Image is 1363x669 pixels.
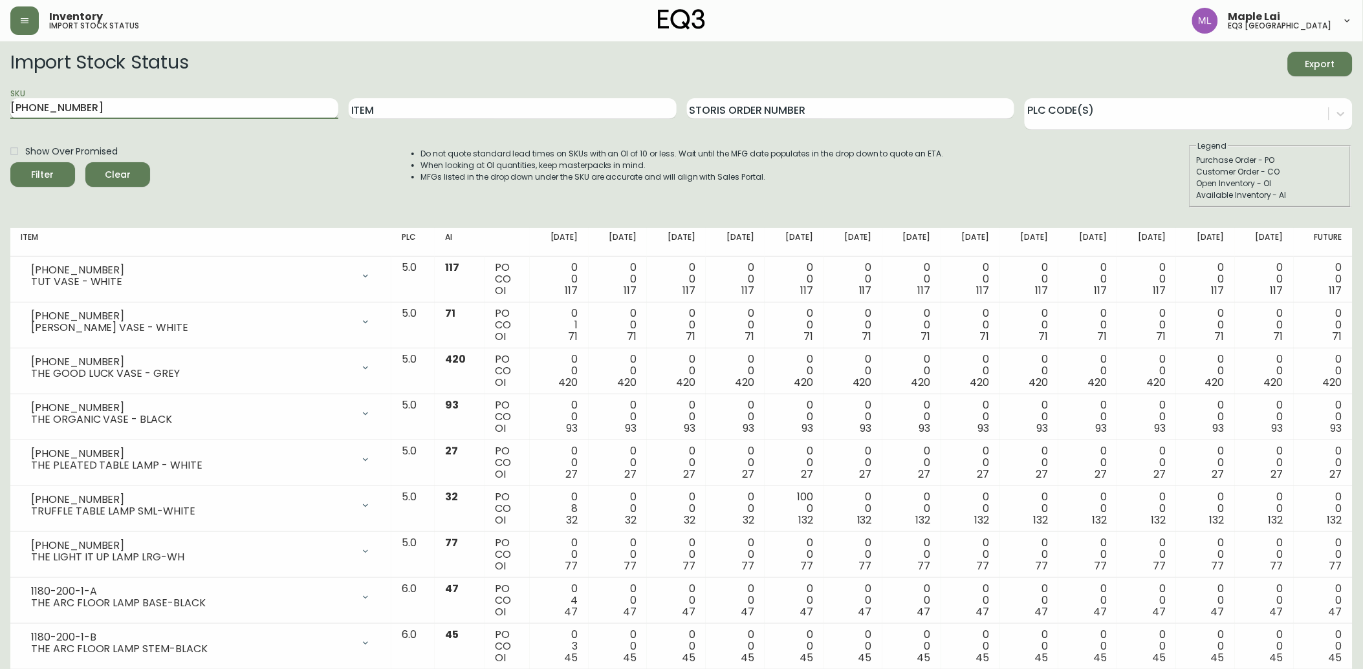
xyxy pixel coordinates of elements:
div: 0 0 [1069,537,1107,572]
li: When looking at OI quantities, keep masterpacks in mind. [421,160,944,171]
td: 5.0 [391,486,435,532]
span: 77 [1036,558,1049,573]
div: 0 0 [716,583,754,618]
span: 93 [978,421,990,436]
div: 0 0 [716,354,754,388]
div: THE PLEATED TABLE LAMP - WHITE [31,460,353,471]
span: 420 [794,375,813,390]
td: 5.0 [391,532,435,578]
span: 27 [1330,467,1342,482]
div: 0 0 [834,399,872,434]
th: [DATE] [706,228,765,257]
span: 93 [1154,421,1166,436]
span: 420 [1087,375,1107,390]
div: [PHONE_NUMBER][PERSON_NAME] VASE - WHITE [21,308,381,336]
div: 0 0 [893,262,931,297]
div: 0 0 [893,583,931,618]
div: [PERSON_NAME] VASE - WHITE [31,322,353,334]
div: 0 0 [1069,445,1107,480]
div: 0 0 [1304,537,1342,572]
span: 420 [1029,375,1049,390]
li: Do not quote standard lead times on SKUs with an OI of 10 or less. Wait until the MFG date popula... [421,148,944,160]
span: 117 [1329,283,1342,298]
div: THE GOOD LUCK VASE - GREY [31,368,353,379]
span: 117 [741,283,754,298]
span: 27 [977,467,990,482]
div: 0 0 [952,445,990,480]
div: TRUFFLE TABLE LAMP SML-WHITE [31,505,353,517]
span: 420 [853,375,872,390]
div: PO CO [496,308,519,343]
div: 0 0 [1245,445,1283,480]
div: 0 0 [893,491,931,526]
span: 27 [683,467,695,482]
div: 0 0 [1010,491,1049,526]
div: 0 0 [1304,308,1342,343]
span: 117 [918,283,931,298]
div: 0 0 [657,308,695,343]
div: 0 0 [1245,354,1283,388]
span: 27 [1036,467,1049,482]
span: 77 [859,558,872,573]
span: 71 [1156,329,1166,344]
div: 0 0 [716,537,754,572]
span: 71 [980,329,990,344]
div: 0 0 [1128,262,1166,297]
span: OI [496,329,507,344]
div: 1180-200-1-A [31,586,353,597]
span: 420 [618,375,637,390]
span: 132 [1151,513,1166,527]
span: 77 [800,558,813,573]
span: 93 [860,421,872,436]
span: OI [496,513,507,527]
div: 0 0 [1186,354,1225,388]
div: 0 0 [834,354,872,388]
span: 117 [682,283,695,298]
div: 0 0 [716,308,754,343]
div: THE ORGANIC VASE - BLACK [31,414,353,425]
span: 93 [1037,421,1049,436]
button: Export [1288,52,1353,76]
div: 0 0 [1186,399,1225,434]
div: 0 0 [1069,308,1107,343]
th: [DATE] [765,228,823,257]
div: 0 0 [1245,537,1283,572]
div: 0 0 [952,583,990,618]
span: Maple Lai [1228,12,1281,22]
div: 0 0 [1304,491,1342,526]
div: [PHONE_NUMBER] [31,540,353,551]
div: TUT VASE - WHITE [31,276,353,288]
span: 93 [626,421,637,436]
legend: Legend [1197,140,1228,152]
div: 0 0 [775,308,813,343]
span: 32 [445,489,458,504]
div: PO CO [496,583,519,618]
span: 93 [567,421,578,436]
li: MFGs listed in the drop down under the SKU are accurate and will align with Sales Portal. [421,171,944,183]
span: 420 [1205,375,1225,390]
span: 420 [970,375,990,390]
span: 77 [977,558,990,573]
div: 0 0 [893,537,931,572]
span: 77 [682,558,695,573]
span: Show Over Promised [25,145,118,158]
span: 420 [911,375,931,390]
div: 0 0 [893,399,931,434]
span: 27 [445,443,458,458]
div: [PHONE_NUMBER] [31,264,353,276]
div: 0 0 [716,262,754,297]
div: 0 0 [1128,354,1166,388]
span: 420 [1146,375,1166,390]
div: 0 0 [834,445,872,480]
div: 0 0 [893,354,931,388]
span: 77 [624,558,637,573]
span: 93 [1272,421,1283,436]
div: 0 0 [1128,308,1166,343]
th: [DATE] [1235,228,1294,257]
div: 0 0 [1304,445,1342,480]
div: 0 0 [952,491,990,526]
div: 0 0 [1128,399,1166,434]
div: 0 0 [1245,308,1283,343]
span: 117 [859,283,872,298]
span: 32 [567,513,578,527]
